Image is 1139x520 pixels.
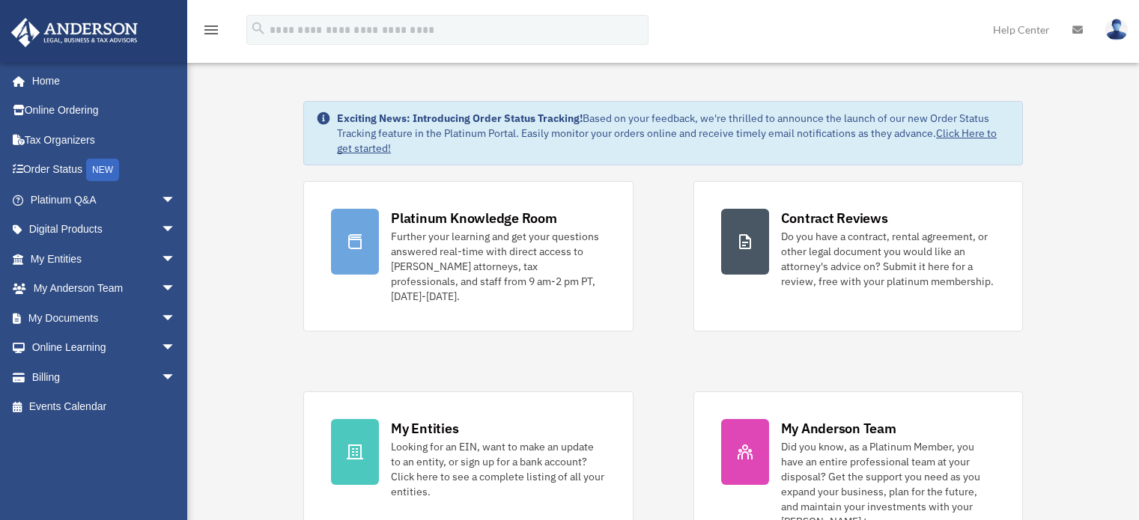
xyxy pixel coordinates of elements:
span: arrow_drop_down [161,215,191,245]
a: Contract Reviews Do you have a contract, rental agreement, or other legal document you would like... [693,181,1023,331]
a: Billingarrow_drop_down [10,362,198,392]
a: Platinum Q&Aarrow_drop_down [10,185,198,215]
span: arrow_drop_down [161,244,191,275]
i: search [250,20,267,37]
a: My Entitiesarrow_drop_down [10,244,198,274]
div: My Anderson Team [781,419,896,438]
a: Home [10,66,191,96]
div: Based on your feedback, we're thrilled to announce the launch of our new Order Status Tracking fe... [337,111,1010,156]
span: arrow_drop_down [161,185,191,215]
a: My Anderson Teamarrow_drop_down [10,274,198,304]
a: Online Learningarrow_drop_down [10,333,198,363]
div: Platinum Knowledge Room [391,209,557,227]
strong: Exciting News: Introducing Order Status Tracking! [337,111,583,125]
img: User Pic [1105,19,1128,40]
img: Anderson Advisors Platinum Portal [7,18,142,47]
div: My Entities [391,419,458,438]
div: Do you have a contract, rental agreement, or other legal document you would like an attorney's ad... [781,229,995,289]
i: menu [202,21,220,39]
span: arrow_drop_down [161,333,191,364]
div: Further your learning and get your questions answered real-time with direct access to [PERSON_NAM... [391,229,605,304]
div: Contract Reviews [781,209,888,227]
a: Platinum Knowledge Room Further your learning and get your questions answered real-time with dire... [303,181,633,331]
span: arrow_drop_down [161,303,191,334]
div: NEW [86,159,119,181]
a: Tax Organizers [10,125,198,155]
a: Online Ordering [10,96,198,126]
a: Events Calendar [10,392,198,422]
div: Looking for an EIN, want to make an update to an entity, or sign up for a bank account? Click her... [391,439,605,499]
a: My Documentsarrow_drop_down [10,303,198,333]
a: Order StatusNEW [10,155,198,186]
span: arrow_drop_down [161,274,191,305]
span: arrow_drop_down [161,362,191,393]
a: Digital Productsarrow_drop_down [10,215,198,245]
a: menu [202,26,220,39]
a: Click Here to get started! [337,126,997,155]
